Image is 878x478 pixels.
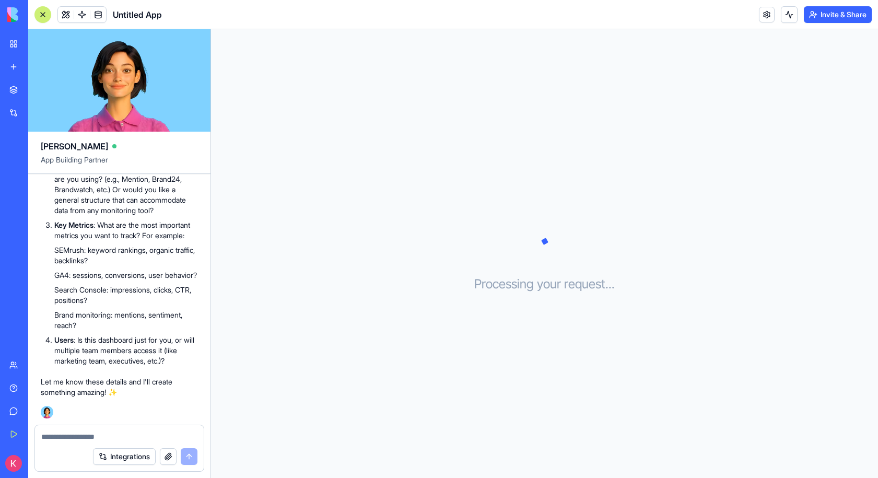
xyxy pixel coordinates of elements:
img: ACg8ocJaNN_dNxvWir0RLcrhf2mRXl1M9EmrdRgyLqpTnkRUjqXeqNw=s96-c [5,455,22,472]
p: : What are the most important metrics you want to track? For example: [54,220,198,241]
button: Integrations [93,448,156,465]
li: Search Console: impressions, clicks, CTR, positions? [54,285,198,306]
p: : Is this dashboard just for you, or will multiple team members access it (like marketing team, e... [54,335,198,366]
span: . [608,276,612,293]
li: GA4: sessions, conversions, user behavior? [54,270,198,281]
li: SEMrush: keyword rankings, organic traffic, backlinks? [54,245,198,266]
img: Ella_00000_wcx2te.png [41,406,53,418]
p: : Which specific tool are you using? (e.g., Mention, Brand24, Brandwatch, etc.) Or would you like... [54,164,198,216]
span: Untitled App [113,8,162,21]
img: logo [7,7,72,22]
h3: Processing your request [474,276,615,293]
strong: Users [54,335,74,344]
span: App Building Partner [41,155,198,173]
span: . [605,276,608,293]
p: Let me know these details and I'll create something amazing! ✨ [41,377,198,398]
button: Invite & Share [804,6,872,23]
strong: Key Metrics [54,220,93,229]
li: Brand monitoring: mentions, sentiment, reach? [54,310,198,331]
span: . [612,276,615,293]
span: [PERSON_NAME] [41,140,108,153]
